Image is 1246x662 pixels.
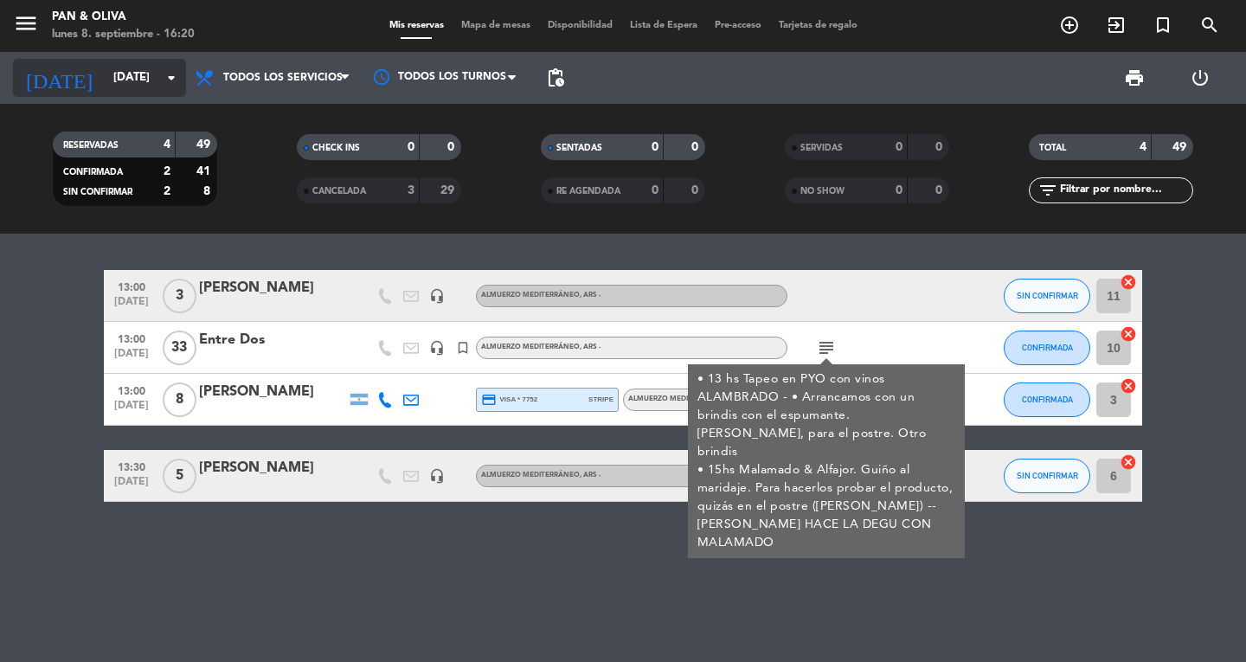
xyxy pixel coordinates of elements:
[110,348,153,368] span: [DATE]
[429,468,445,484] i: headset_mic
[1022,343,1073,352] span: CONFIRMADA
[1124,67,1145,88] span: print
[1190,67,1211,88] i: power_settings_new
[556,187,620,196] span: RE AGENDADA
[164,185,170,197] strong: 2
[1140,141,1146,153] strong: 4
[580,472,601,479] span: , ARS -
[652,141,658,153] strong: 0
[770,21,866,30] span: Tarjetas de regalo
[481,344,601,350] span: Almuerzo Mediterráneo
[1106,15,1127,35] i: exit_to_app
[1004,331,1090,365] button: CONFIRMADA
[697,370,956,552] div: • 13 hs Tapeo en PYO con vinos ALAMBRADO - • Arrancamos con un brindis con el espumante. [PERSON_...
[481,392,497,408] i: credit_card
[408,141,414,153] strong: 0
[13,10,39,36] i: menu
[163,331,196,365] span: 33
[110,380,153,400] span: 13:00
[800,144,843,152] span: SERVIDAS
[110,476,153,496] span: [DATE]
[408,184,414,196] strong: 3
[481,472,601,479] span: Almuerzo Mediterráneo
[706,21,770,30] span: Pre-acceso
[455,340,471,356] i: turned_in_not
[1017,471,1078,480] span: SIN CONFIRMAR
[816,337,837,358] i: subject
[199,381,346,403] div: [PERSON_NAME]
[1037,180,1058,201] i: filter_list
[199,457,346,479] div: [PERSON_NAME]
[1167,52,1233,104] div: LOG OUT
[1004,459,1090,493] button: SIN CONFIRMAR
[691,141,702,153] strong: 0
[1120,453,1137,471] i: cancel
[312,187,366,196] span: CANCELADA
[896,184,902,196] strong: 0
[196,165,214,177] strong: 41
[1120,325,1137,343] i: cancel
[1120,377,1137,395] i: cancel
[63,188,132,196] span: SIN CONFIRMAR
[164,138,170,151] strong: 4
[13,10,39,42] button: menu
[691,184,702,196] strong: 0
[453,21,539,30] span: Mapa de mesas
[203,185,214,197] strong: 8
[481,392,537,408] span: visa * 7752
[52,26,195,43] div: lunes 8. septiembre - 16:20
[381,21,453,30] span: Mis reservas
[110,400,153,420] span: [DATE]
[223,72,343,84] span: Todos los servicios
[896,141,902,153] strong: 0
[1120,273,1137,291] i: cancel
[63,141,119,150] span: RESERVADAS
[110,456,153,476] span: 13:30
[652,184,658,196] strong: 0
[110,276,153,296] span: 13:00
[588,394,613,405] span: stripe
[447,141,458,153] strong: 0
[429,288,445,304] i: headset_mic
[1058,181,1192,200] input: Filtrar por nombre...
[163,459,196,493] span: 5
[580,292,601,299] span: , ARS -
[628,395,727,402] span: Almuerzo Mediterráneo
[110,328,153,348] span: 13:00
[545,67,566,88] span: pending_actions
[164,165,170,177] strong: 2
[1199,15,1220,35] i: search
[1022,395,1073,404] span: CONFIRMADA
[199,277,346,299] div: [PERSON_NAME]
[539,21,621,30] span: Disponibilidad
[63,168,123,177] span: CONFIRMADA
[1004,382,1090,417] button: CONFIRMADA
[13,59,105,97] i: [DATE]
[580,344,601,350] span: , ARS -
[1004,279,1090,313] button: SIN CONFIRMAR
[1059,15,1080,35] i: add_circle_outline
[1172,141,1190,153] strong: 49
[440,184,458,196] strong: 29
[52,9,195,26] div: Pan & Oliva
[935,141,946,153] strong: 0
[1039,144,1066,152] span: TOTAL
[163,382,196,417] span: 8
[1153,15,1173,35] i: turned_in_not
[1017,291,1078,300] span: SIN CONFIRMAR
[621,21,706,30] span: Lista de Espera
[556,144,602,152] span: SENTADAS
[196,138,214,151] strong: 49
[429,340,445,356] i: headset_mic
[935,184,946,196] strong: 0
[481,292,601,299] span: Almuerzo Mediterráneo
[800,187,845,196] span: NO SHOW
[161,67,182,88] i: arrow_drop_down
[163,279,196,313] span: 3
[312,144,360,152] span: CHECK INS
[110,296,153,316] span: [DATE]
[199,329,346,351] div: Entre Dos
